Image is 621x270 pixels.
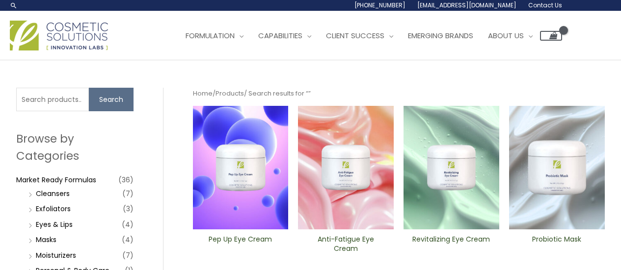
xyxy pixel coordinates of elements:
img: Probiotic Mask [509,106,605,229]
a: Market Ready Formulas [16,175,96,185]
a: Search icon link [10,1,18,9]
a: Products [216,89,244,98]
a: Formulation [178,21,251,50]
nav: Site Navigation [171,21,562,50]
a: View Shopping Cart, empty [540,31,562,41]
nav: Breadcrumb [193,88,605,99]
input: Search products… [16,88,89,111]
span: About Us [488,30,524,41]
a: Emerging Brands [401,21,481,50]
a: Exfoliators [36,204,71,214]
img: Pep Up Eye Cream [193,106,289,229]
h2: Pep Up Eye Cream [201,235,280,253]
span: (3) [123,202,134,216]
img: Revitalizing ​Eye Cream [404,106,499,229]
span: (7) [122,248,134,262]
a: About Us [481,21,540,50]
a: Home [193,89,213,98]
span: (36) [118,173,134,187]
span: [EMAIL_ADDRESS][DOMAIN_NAME] [417,1,516,9]
img: Cosmetic Solutions Logo [10,21,108,50]
span: Capabilities [258,30,302,41]
span: (4) [122,218,134,231]
img: Anti Fatigue Eye Cream [298,106,394,229]
span: Formulation [186,30,235,41]
h2: Probiotic Mask [517,235,596,253]
a: Masks [36,235,56,245]
a: Cleansers [36,189,70,198]
span: [PHONE_NUMBER] [354,1,405,9]
a: Revitalizing ​Eye Cream [412,235,491,257]
h2: Browse by Categories [16,130,134,164]
span: Contact Us [528,1,562,9]
a: Probiotic Mask [517,235,596,257]
a: Moisturizers [36,250,76,260]
h2: Anti-Fatigue Eye Cream [306,235,385,253]
a: Capabilities [251,21,319,50]
a: Anti-Fatigue Eye Cream [306,235,385,257]
span: Client Success [326,30,384,41]
h2: Revitalizing ​Eye Cream [412,235,491,253]
a: Client Success [319,21,401,50]
a: Pep Up Eye Cream [201,235,280,257]
a: Eyes & Lips [36,220,73,229]
span: (7) [122,187,134,200]
span: Emerging Brands [408,30,473,41]
span: (4) [122,233,134,246]
button: Search [89,88,134,111]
